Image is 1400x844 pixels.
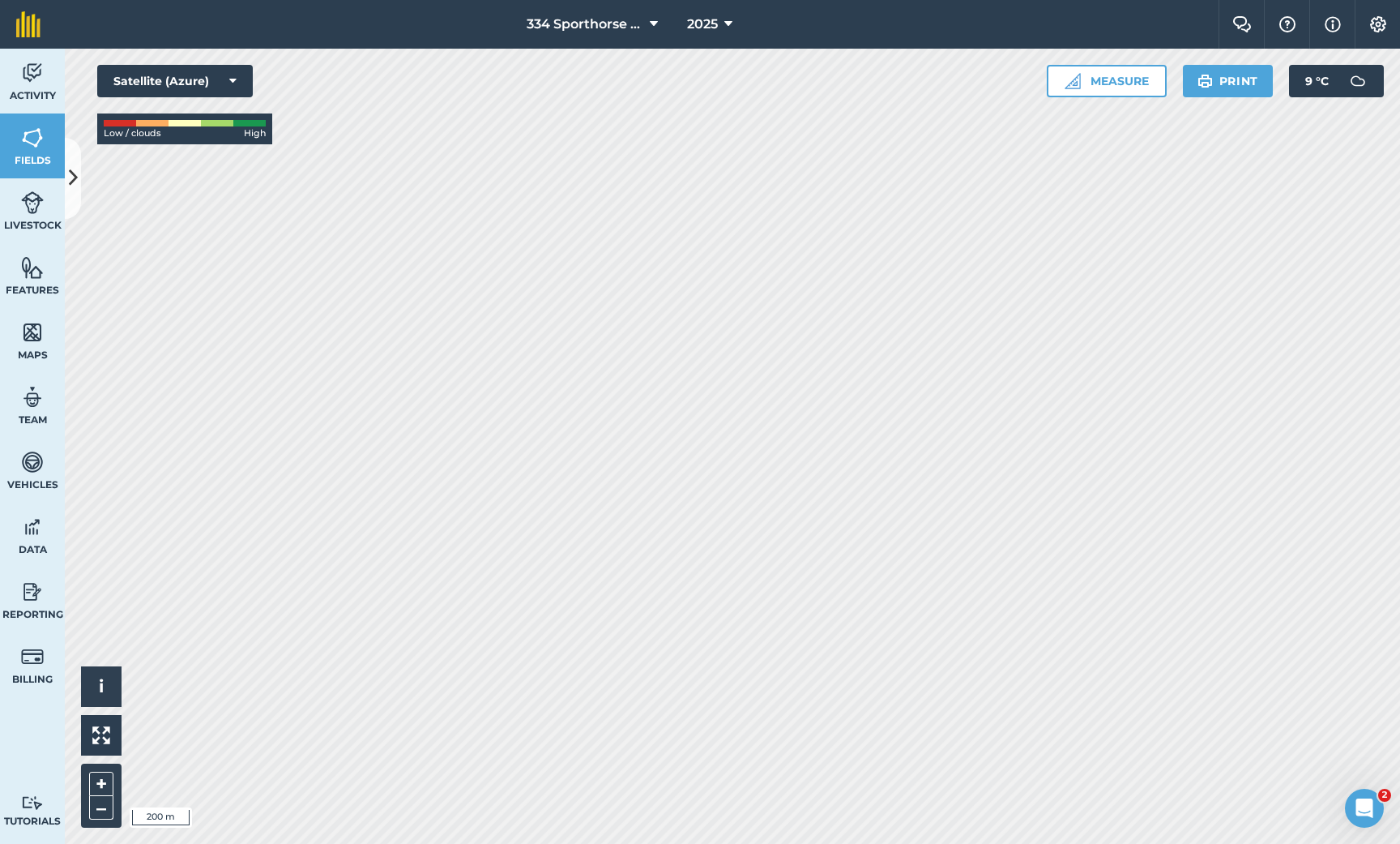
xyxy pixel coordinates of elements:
img: Ruler icon [1065,73,1081,89]
button: + [89,772,113,796]
span: i [99,676,104,696]
button: i [81,666,122,707]
button: – [89,796,113,820]
img: svg+xml;base64,PD94bWwgdmVyc2lvbj0iMS4wIiBlbmNvZGluZz0idXRmLTgiPz4KPCEtLSBHZW5lcmF0b3I6IEFkb2JlIE... [21,795,44,811]
img: svg+xml;base64,PD94bWwgdmVyc2lvbj0iMS4wIiBlbmNvZGluZz0idXRmLTgiPz4KPCEtLSBHZW5lcmF0b3I6IEFkb2JlIE... [21,61,44,85]
button: Print [1183,65,1274,97]
img: svg+xml;base64,PD94bWwgdmVyc2lvbj0iMS4wIiBlbmNvZGluZz0idXRmLTgiPz4KPCEtLSBHZW5lcmF0b3I6IEFkb2JlIE... [21,385,44,409]
span: 2025 [687,15,718,34]
img: svg+xml;base64,PHN2ZyB4bWxucz0iaHR0cDovL3d3dy53My5vcmcvMjAwMC9zdmciIHdpZHRoPSIxNyIgaGVpZ2h0PSIxNy... [1325,15,1341,34]
img: Four arrows, one pointing top left, one top right, one bottom right and the last bottom left [92,726,110,744]
img: Two speech bubbles overlapping with the left bubble in the forefront [1232,16,1252,32]
span: 334 Sporthorse Stud [527,15,643,34]
span: Low / clouds [104,126,161,141]
img: A cog icon [1368,16,1388,32]
img: svg+xml;base64,PD94bWwgdmVyc2lvbj0iMS4wIiBlbmNvZGluZz0idXRmLTgiPz4KPCEtLSBHZW5lcmF0b3I6IEFkb2JlIE... [21,645,44,669]
span: 9 ° C [1305,65,1329,97]
img: svg+xml;base64,PD94bWwgdmVyc2lvbj0iMS4wIiBlbmNvZGluZz0idXRmLTgiPz4KPCEtLSBHZW5lcmF0b3I6IEFkb2JlIE... [21,515,44,539]
span: 2 [1378,789,1391,802]
img: svg+xml;base64,PD94bWwgdmVyc2lvbj0iMS4wIiBlbmNvZGluZz0idXRmLTgiPz4KPCEtLSBHZW5lcmF0b3I6IEFkb2JlIE... [1342,65,1374,97]
img: svg+xml;base64,PHN2ZyB4bWxucz0iaHR0cDovL3d3dy53My5vcmcvMjAwMC9zdmciIHdpZHRoPSI1NiIgaGVpZ2h0PSI2MC... [21,126,44,150]
img: svg+xml;base64,PD94bWwgdmVyc2lvbj0iMS4wIiBlbmNvZGluZz0idXRmLTgiPz4KPCEtLSBHZW5lcmF0b3I6IEFkb2JlIE... [21,450,44,474]
button: 9 °C [1289,65,1384,97]
iframe: Intercom live chat [1345,789,1384,828]
span: High [244,126,266,141]
img: fieldmargin Logo [16,11,41,37]
button: Satellite (Azure) [97,65,253,97]
img: A question mark icon [1278,16,1297,32]
img: svg+xml;base64,PD94bWwgdmVyc2lvbj0iMS4wIiBlbmNvZGluZz0idXRmLTgiPz4KPCEtLSBHZW5lcmF0b3I6IEFkb2JlIE... [21,580,44,604]
img: svg+xml;base64,PHN2ZyB4bWxucz0iaHR0cDovL3d3dy53My5vcmcvMjAwMC9zdmciIHdpZHRoPSI1NiIgaGVpZ2h0PSI2MC... [21,320,44,345]
button: Measure [1047,65,1167,97]
img: svg+xml;base64,PHN2ZyB4bWxucz0iaHR0cDovL3d3dy53My5vcmcvMjAwMC9zdmciIHdpZHRoPSI1NiIgaGVpZ2h0PSI2MC... [21,255,44,280]
img: svg+xml;base64,PD94bWwgdmVyc2lvbj0iMS4wIiBlbmNvZGluZz0idXRmLTgiPz4KPCEtLSBHZW5lcmF0b3I6IEFkb2JlIE... [21,191,44,215]
img: svg+xml;base64,PHN2ZyB4bWxucz0iaHR0cDovL3d3dy53My5vcmcvMjAwMC9zdmciIHdpZHRoPSIxOSIgaGVpZ2h0PSIyNC... [1197,71,1213,91]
